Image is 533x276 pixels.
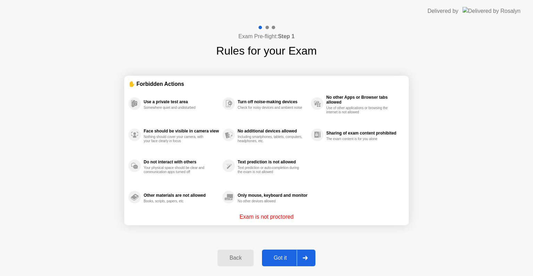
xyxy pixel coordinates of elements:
div: No other Apps or Browser tabs allowed [326,95,401,105]
div: Got it [264,255,297,261]
div: Back [220,255,251,261]
div: Sharing of exam content prohibited [326,131,401,136]
div: Only mouse, keyboard and monitor [238,193,307,198]
b: Step 1 [278,33,295,39]
div: No additional devices allowed [238,129,307,133]
div: Turn off noise-making devices [238,99,307,104]
div: Use of other applications or browsing the internet is not allowed [326,106,392,114]
div: Somewhere quiet and undisturbed [144,106,209,110]
div: ✋ Forbidden Actions [128,80,405,88]
div: Do not interact with others [144,160,219,164]
div: Text prediction is not allowed [238,160,307,164]
div: Nothing should cover your camera, with your face clearly in focus [144,135,209,143]
button: Got it [262,250,315,266]
div: The exam content is for you alone [326,137,392,141]
div: Other materials are not allowed [144,193,219,198]
div: Text prediction or auto-completion during the exam is not allowed [238,166,303,174]
img: Delivered by Rosalyn [463,7,521,15]
div: Including smartphones, tablets, computers, headphones, etc. [238,135,303,143]
div: No other devices allowed [238,199,303,203]
h4: Exam Pre-flight: [238,32,295,41]
div: Books, scripts, papers, etc [144,199,209,203]
p: Exam is not proctored [239,213,294,221]
div: Use a private test area [144,99,219,104]
h1: Rules for your Exam [216,42,317,59]
div: Face should be visible in camera view [144,129,219,133]
div: Your physical space should be clear and communication apps turned off [144,166,209,174]
button: Back [218,250,253,266]
div: Check for noisy devices and ambient noise [238,106,303,110]
div: Delivered by [428,7,458,15]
